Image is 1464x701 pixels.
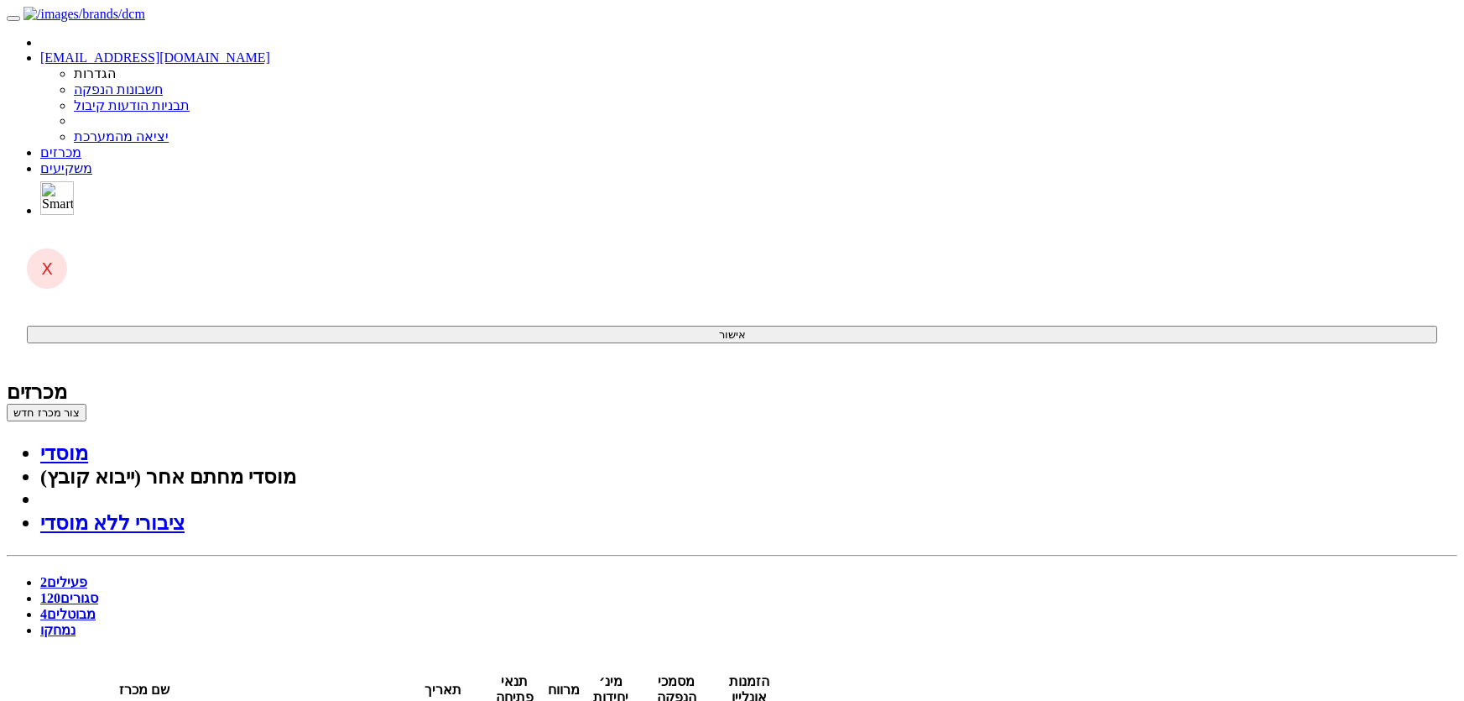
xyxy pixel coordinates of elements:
[40,145,81,160] a: מכרזים
[40,591,98,605] a: סגורים
[40,466,296,488] a: מוסדי מחתם אחר (ייבוא קובץ)
[40,623,76,637] a: נמחקו
[40,181,74,215] img: SmartBull Logo
[7,380,1457,404] div: מכרזים
[40,575,87,589] a: פעילים
[40,442,88,464] a: מוסדי
[41,259,53,279] span: X
[40,575,47,589] span: 2
[40,591,60,605] span: 120
[40,607,96,621] a: מבוטלים
[74,129,169,144] a: יציאה מהמערכת
[40,50,270,65] a: [EMAIL_ADDRESS][DOMAIN_NAME]
[74,82,163,97] a: חשבונות הנפקה
[7,404,86,421] button: צור מכרז חדש
[27,326,1437,343] button: אישור
[74,65,1457,81] li: הגדרות
[40,607,47,621] span: 4
[40,512,185,534] a: ציבורי ללא מוסדי
[74,98,190,112] a: תבניות הודעות קיבול
[23,7,145,22] img: /images/brands/dcm
[40,161,92,175] a: משקיעים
